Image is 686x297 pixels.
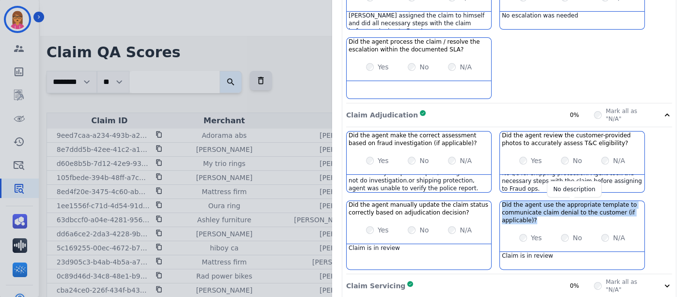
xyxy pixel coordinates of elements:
[346,110,418,120] p: Claim Adjudication
[500,175,644,192] div: No t/c for shipping protection. Agent took the necessary steps with the claim before assigning to...
[349,201,489,216] h3: Did the agent manually update the claim status correctly based on adjudication decision?
[502,132,642,147] h3: Did the agent review the customer-provided photos to accurately assess T&C eligibility?
[419,225,429,235] label: No
[419,156,429,165] label: No
[347,12,491,29] div: [PERSON_NAME] assigned the claim to himself and did all necessary steps with the claim before ass...
[613,156,625,165] label: N/A
[570,111,594,119] div: 0%
[613,233,625,243] label: N/A
[378,156,389,165] label: Yes
[419,62,429,72] label: No
[349,132,489,147] h3: Did the agent make the correct assessment based on fraud investigation (if applicable)?
[553,185,595,193] div: No description
[531,233,542,243] label: Yes
[460,62,472,72] label: N/A
[606,278,651,294] label: Mark all as "N/A"
[378,62,389,72] label: Yes
[502,201,642,224] h3: Did the agent use the appropriate template to communicate claim denial to the customer (if applic...
[347,244,491,262] div: Claim is in review
[606,107,651,123] label: Mark all as "N/A"
[500,252,644,269] div: Claim is in review
[500,12,644,29] div: No escalation was needed
[573,233,582,243] label: No
[378,225,389,235] label: Yes
[573,156,582,165] label: No
[349,38,489,53] h3: Did the agent process the claim / resolve the escalation within the documented SLA?
[460,156,472,165] label: N/A
[460,225,472,235] label: N/A
[531,156,542,165] label: Yes
[570,282,594,290] div: 0%
[347,175,491,192] div: The agent did not conduct a fraud investigation before calling to verify the police department. A...
[346,281,405,291] p: Claim Servicing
